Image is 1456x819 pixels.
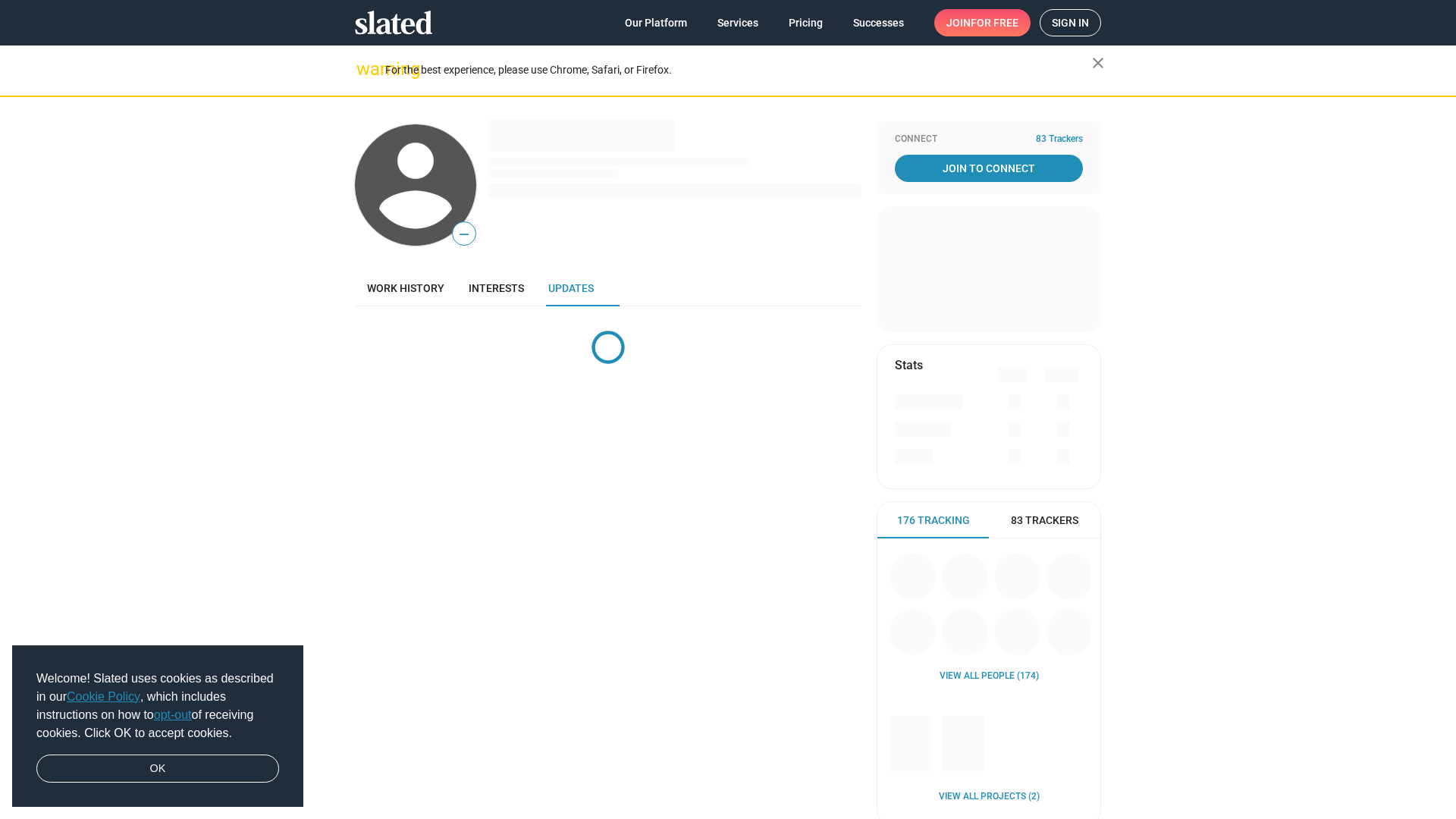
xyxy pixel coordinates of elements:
[853,9,904,36] span: Successes
[1089,54,1107,72] mat-icon: close
[154,708,192,721] a: opt-out
[705,9,770,36] a: Services
[67,690,140,703] a: Cookie Policy
[971,9,1018,36] span: for free
[457,270,536,306] a: Interests
[895,357,923,373] mat-card-title: Stats
[1040,9,1101,36] a: Sign in
[841,9,916,36] a: Successes
[385,60,1092,80] div: For the best experience, please use Chrome, Safari, or Firefox.
[897,513,970,528] span: 176 Tracking
[939,791,1040,803] a: View all Projects (2)
[548,282,594,294] span: Updates
[613,9,699,36] a: Our Platform
[536,270,606,306] a: Updates
[625,9,687,36] span: Our Platform
[355,270,457,306] a: Work history
[717,9,758,36] span: Services
[946,9,1018,36] span: Join
[469,282,524,294] span: Interests
[898,155,1080,182] span: Join To Connect
[36,670,279,742] span: Welcome! Slated uses cookies as described in our , which includes instructions on how to of recei...
[895,155,1083,182] a: Join To Connect
[934,9,1031,36] a: Joinfor free
[1036,133,1083,146] span: 83 Trackers
[1011,513,1078,528] span: 83 Trackers
[940,670,1039,682] a: View all People (174)
[367,282,444,294] span: Work history
[777,9,835,36] a: Pricing
[12,645,303,808] div: cookieconsent
[895,133,1083,146] div: Connect
[453,224,475,244] span: —
[356,60,375,78] mat-icon: warning
[1052,10,1089,36] span: Sign in
[36,755,279,783] a: dismiss cookie message
[789,9,823,36] span: Pricing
